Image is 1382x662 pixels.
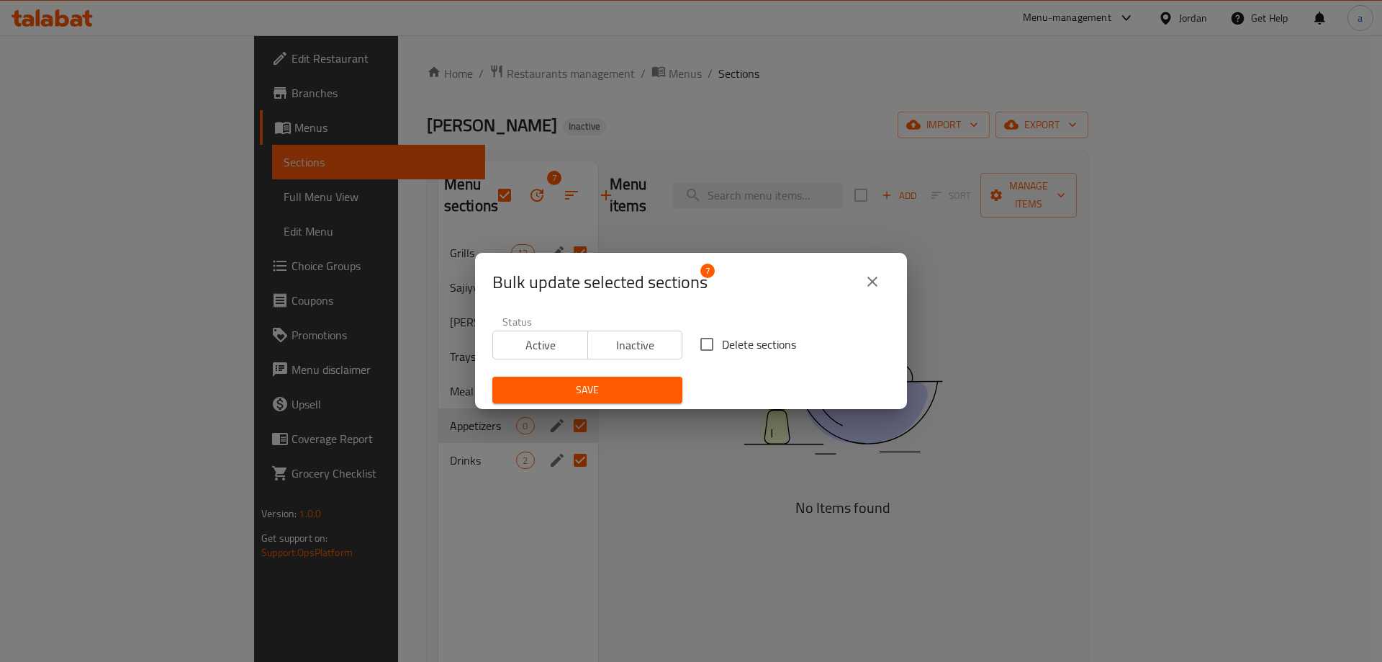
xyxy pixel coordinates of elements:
button: Active [492,331,588,359]
span: Active [499,335,582,356]
span: Selected section count [492,271,708,294]
span: Save [504,381,671,399]
button: Save [492,377,682,403]
span: Delete sections [722,336,796,353]
button: Inactive [587,331,683,359]
span: Inactive [594,335,677,356]
span: 7 [700,264,715,278]
button: close [855,264,890,299]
